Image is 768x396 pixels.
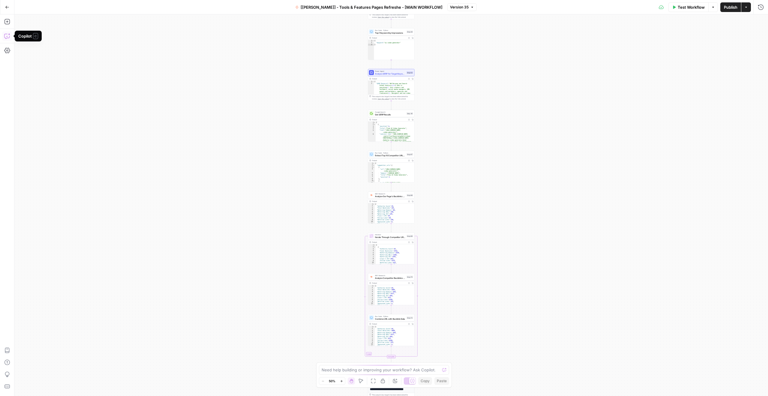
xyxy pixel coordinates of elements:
[387,355,396,358] div: Complete
[378,98,389,100] span: Copy the output
[375,233,405,236] span: Iteration
[368,301,375,303] div: 9
[368,213,375,215] div: 6
[368,299,375,301] div: 8
[18,33,38,39] div: Copilot
[372,78,406,80] div: Output
[368,338,375,340] div: 7
[406,30,413,33] div: Step 28
[375,236,405,239] span: Iterate Through Competitor URLs for Backlink Analysis
[368,28,415,60] div: Run Code · PythonTop 1 Keyword by ImpressionsStep 28Output{ "keyword":"ai video generator"}
[372,159,406,162] div: Output
[368,207,375,209] div: 3
[406,153,413,156] div: Step 67
[368,122,376,124] div: 1
[368,215,375,217] div: 7
[391,19,392,28] g: Edge from step_23 to step_28
[368,264,376,266] div: 11
[373,180,375,182] span: Toggle code folding, rows 9 through 14
[368,289,375,291] div: 3
[373,164,375,166] span: Toggle code folding, rows 2 through 57
[375,317,405,320] span: Combine URL with Backlink Data
[375,111,405,113] span: Google Search
[434,377,449,385] button: Paste
[368,217,375,219] div: 8
[373,166,375,169] span: Toggle code folding, rows 3 through 8
[368,254,376,256] div: 6
[368,42,374,44] div: 2
[368,252,376,254] div: 5
[370,194,373,196] img: 3lyvnidk9veb5oecvmize2kaffdg
[678,4,705,10] span: Test Workflow
[368,332,375,334] div: 4
[368,287,375,289] div: 2
[301,4,442,10] span: [[PERSON_NAME]] - Tools & Features Pages Refreshe - [MAIN WORKFLOW]
[368,174,375,176] div: 6
[368,305,375,307] div: 11
[372,200,406,203] div: Output
[368,342,375,344] div: 9
[368,209,375,211] div: 4
[368,303,375,305] div: 10
[368,295,375,297] div: 6
[391,264,392,273] g: Edge from step_69 to step_70
[368,123,376,126] div: 2
[391,183,392,191] g: Edge from step_67 to step_68
[368,110,415,142] div: Google SearchGet SERP ResultsStep 40Output[ { "position":1, "title":"Free AI Video Generator", "l...
[391,224,392,232] g: Edge from step_68 to step_69
[372,40,374,42] span: Toggle code folding, rows 1 through 3
[368,330,375,332] div: 3
[375,29,405,32] span: Run Code · Python
[368,69,415,101] div: Power AgentAnalyze SERP for Target Keyword - Top 10 SERPsStep 53Output{ "SERP Research":"## Perso...
[406,71,413,74] div: Step 53
[368,262,376,264] div: 10
[368,336,375,338] div: 6
[374,122,376,124] span: Toggle code folding, rows 1 through 208
[368,328,375,330] div: 2
[372,282,406,284] div: Output
[368,129,376,133] div: 5
[368,250,376,252] div: 4
[372,241,406,243] div: Output
[375,31,405,34] span: Top 1 Keyword by Impressions
[368,127,376,129] div: 4
[374,244,376,246] span: Toggle code folding, rows 1 through 164
[373,203,375,206] span: Toggle code folding, rows 1 through 17
[372,323,406,325] div: Output
[368,151,415,183] div: Run Code · PythonExtract Top 10 Competitor URLs from SERPStep 67Output{ "competitor_urls":[ { "ur...
[292,2,446,12] button: [[PERSON_NAME]] - Tools & Features Pages Refreshe - [MAIN WORKFLOW]
[447,3,477,11] button: Version 35
[329,379,335,383] span: 50%
[374,246,376,248] span: Toggle code folding, rows 2 through 19
[368,326,375,328] div: 1
[368,205,375,207] div: 2
[391,142,392,151] g: Edge from step_40 to step_67
[368,260,376,262] div: 9
[368,258,376,260] div: 8
[372,95,413,100] div: This output is too large & has been abbreviated for review. to view the full content.
[368,211,375,213] div: 5
[368,291,375,293] div: 4
[375,195,405,198] span: Analyze Our Page's Backlinks Profile
[375,315,405,318] span: Run Code · Python
[368,44,374,46] div: 3
[368,343,375,346] div: 10
[375,152,405,154] span: Run Code · Python
[368,273,415,305] div: SEO ResearchAnalyze Competitor Backlinks ProfileStep 70Output{ "Authority Score":64, "Total Backl...
[406,316,413,319] div: Step 72
[368,314,415,346] div: Run Code · PythonCombine URL with Backlink DataStep 72Output{ "Authority Score":64, "Total Backli...
[368,81,374,83] div: 1
[368,340,375,342] div: 8
[368,178,375,180] div: 8
[374,123,376,126] span: Toggle code folding, rows 2 through 25
[368,256,376,258] div: 7
[418,377,432,385] button: Copy
[437,378,447,384] span: Paste
[391,305,392,314] g: Edge from step_70 to step_72
[375,113,405,116] span: Get SERP Results
[720,2,741,12] button: Publish
[406,194,413,196] div: Step 68
[375,276,405,279] span: Analyze Competitor Backlinks Profile
[372,37,406,39] div: Output
[368,334,375,336] div: 5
